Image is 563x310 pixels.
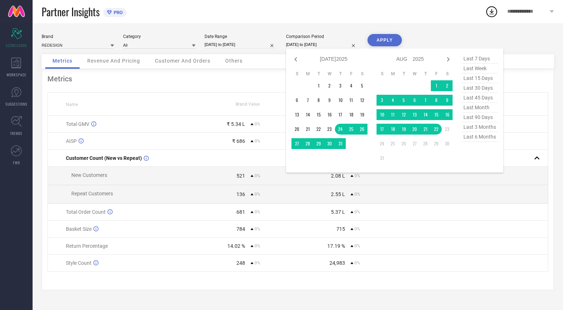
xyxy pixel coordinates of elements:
[335,109,346,120] td: Thu Jul 17 2025
[10,131,22,136] span: TRENDS
[5,101,28,107] span: SUGGESTIONS
[377,109,387,120] td: Sun Aug 10 2025
[66,155,142,161] span: Customer Count (New vs Repeat)
[327,243,345,249] div: 17.19 %
[123,34,196,39] div: Category
[205,41,277,48] input: Select date range
[205,34,277,39] div: Date Range
[236,209,245,215] div: 681
[442,138,453,149] td: Sat Aug 30 2025
[357,124,367,135] td: Sat Jul 26 2025
[354,226,360,232] span: 0%
[431,80,442,91] td: Fri Aug 01 2025
[354,243,360,249] span: 0%
[331,191,345,197] div: 2.55 L
[52,58,72,64] span: Metrics
[225,58,243,64] span: Others
[324,71,335,77] th: Wednesday
[387,138,398,149] td: Mon Aug 25 2025
[354,192,360,197] span: 0%
[462,54,498,64] span: last 7 days
[357,109,367,120] td: Sat Jul 19 2025
[398,124,409,135] td: Tue Aug 19 2025
[255,192,260,197] span: 0%
[346,124,357,135] td: Fri Jul 25 2025
[346,80,357,91] td: Fri Jul 04 2025
[377,153,387,164] td: Sun Aug 31 2025
[431,71,442,77] th: Friday
[442,80,453,91] td: Sat Aug 02 2025
[227,121,245,127] div: ₹ 5.34 L
[409,109,420,120] td: Wed Aug 13 2025
[398,138,409,149] td: Tue Aug 26 2025
[66,209,106,215] span: Total Order Count
[71,172,107,178] span: New Customers
[354,260,360,266] span: 0%
[335,95,346,106] td: Thu Jul 10 2025
[7,72,26,77] span: WORKSPACE
[302,124,313,135] td: Mon Jul 21 2025
[255,209,260,215] span: 0%
[431,109,442,120] td: Fri Aug 15 2025
[313,80,324,91] td: Tue Jul 01 2025
[255,243,260,249] span: 0%
[286,34,358,39] div: Comparison Period
[329,260,345,266] div: 24,983
[462,122,498,132] span: last 3 months
[47,75,548,83] div: Metrics
[6,43,27,48] span: SCORECARDS
[255,139,260,144] span: 0%
[398,109,409,120] td: Tue Aug 12 2025
[377,95,387,106] td: Sun Aug 03 2025
[112,10,123,15] span: PRO
[255,122,260,127] span: 0%
[324,95,335,106] td: Wed Jul 09 2025
[387,95,398,106] td: Mon Aug 04 2025
[431,95,442,106] td: Fri Aug 08 2025
[346,71,357,77] th: Friday
[155,58,210,64] span: Customer And Orders
[357,71,367,77] th: Saturday
[236,191,245,197] div: 136
[354,173,360,178] span: 0%
[255,173,260,178] span: 0%
[66,102,78,107] span: Name
[291,109,302,120] td: Sun Jul 13 2025
[442,71,453,77] th: Saturday
[377,138,387,149] td: Sun Aug 24 2025
[232,138,245,144] div: ₹ 686
[420,138,431,149] td: Thu Aug 28 2025
[236,173,245,179] div: 521
[442,124,453,135] td: Sat Aug 23 2025
[431,124,442,135] td: Fri Aug 22 2025
[331,209,345,215] div: 5.37 L
[420,71,431,77] th: Thursday
[346,109,357,120] td: Fri Jul 18 2025
[291,95,302,106] td: Sun Jul 06 2025
[462,93,498,103] span: last 45 days
[485,5,498,18] div: Open download list
[87,58,140,64] span: Revenue And Pricing
[462,103,498,112] span: last month
[462,64,498,73] span: last week
[13,160,20,165] span: FWD
[324,109,335,120] td: Wed Jul 16 2025
[66,121,89,127] span: Total GMV
[66,260,92,266] span: Style Count
[354,209,360,215] span: 0%
[66,243,108,249] span: Return Percentage
[420,109,431,120] td: Thu Aug 14 2025
[462,83,498,93] span: last 30 days
[42,34,114,39] div: Brand
[286,41,358,48] input: Select comparison period
[291,71,302,77] th: Sunday
[302,71,313,77] th: Monday
[409,138,420,149] td: Wed Aug 27 2025
[313,109,324,120] td: Tue Jul 15 2025
[236,102,260,107] span: Brand Value
[462,112,498,122] span: last 90 days
[387,71,398,77] th: Monday
[313,71,324,77] th: Tuesday
[255,226,260,232] span: 0%
[313,124,324,135] td: Tue Jul 22 2025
